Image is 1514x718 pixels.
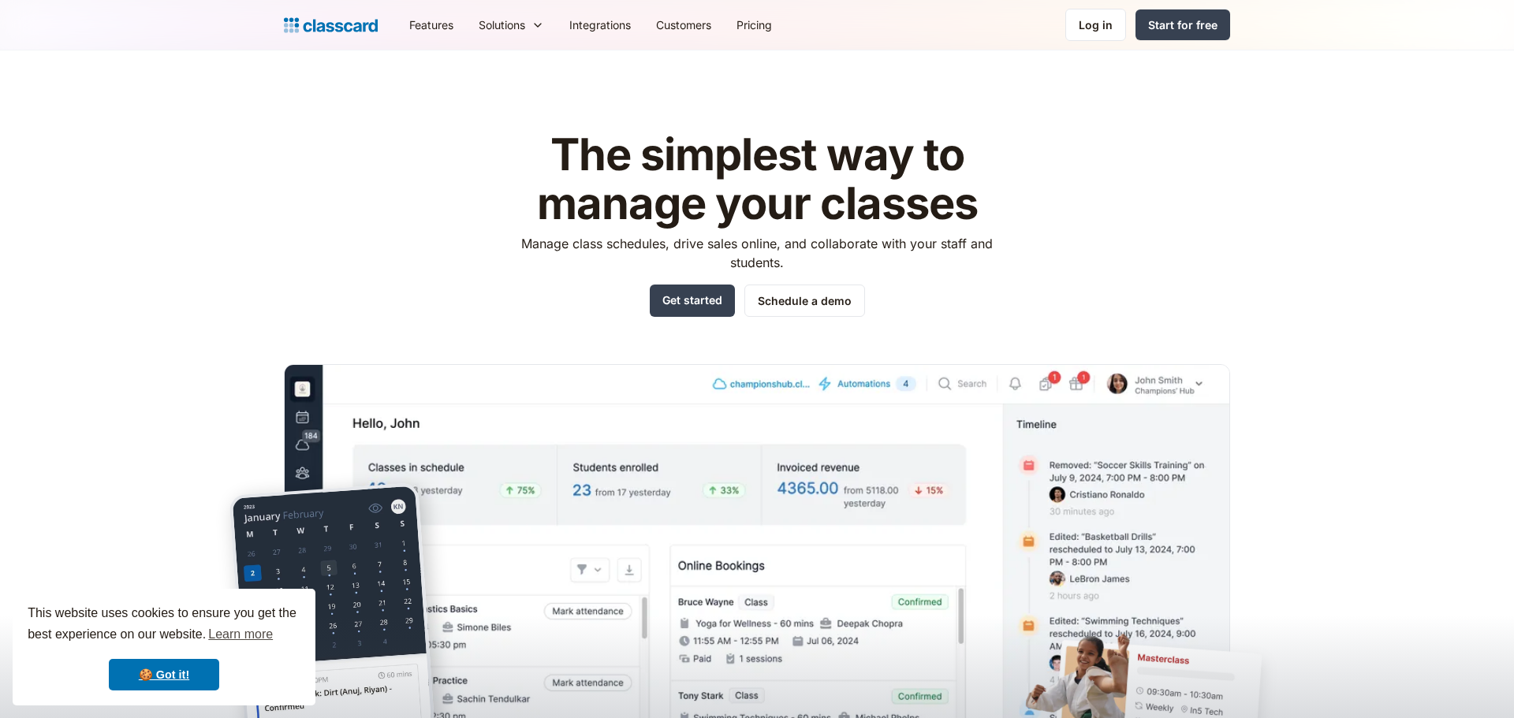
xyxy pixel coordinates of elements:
a: Log in [1065,9,1126,41]
div: cookieconsent [13,589,315,705]
a: Integrations [557,7,643,43]
a: home [284,14,378,36]
a: dismiss cookie message [109,659,219,690]
p: Manage class schedules, drive sales online, and collaborate with your staff and students. [507,234,1008,272]
div: Log in [1079,17,1113,33]
a: Features [397,7,466,43]
a: Get started [650,285,735,317]
div: Solutions [479,17,525,33]
div: Start for free [1148,17,1218,33]
a: Pricing [724,7,785,43]
a: Start for free [1135,9,1230,40]
a: Schedule a demo [744,285,865,317]
a: learn more about cookies [206,623,275,646]
span: This website uses cookies to ensure you get the best experience on our website. [28,604,300,646]
div: Solutions [466,7,557,43]
h1: The simplest way to manage your classes [507,131,1008,228]
a: Customers [643,7,724,43]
